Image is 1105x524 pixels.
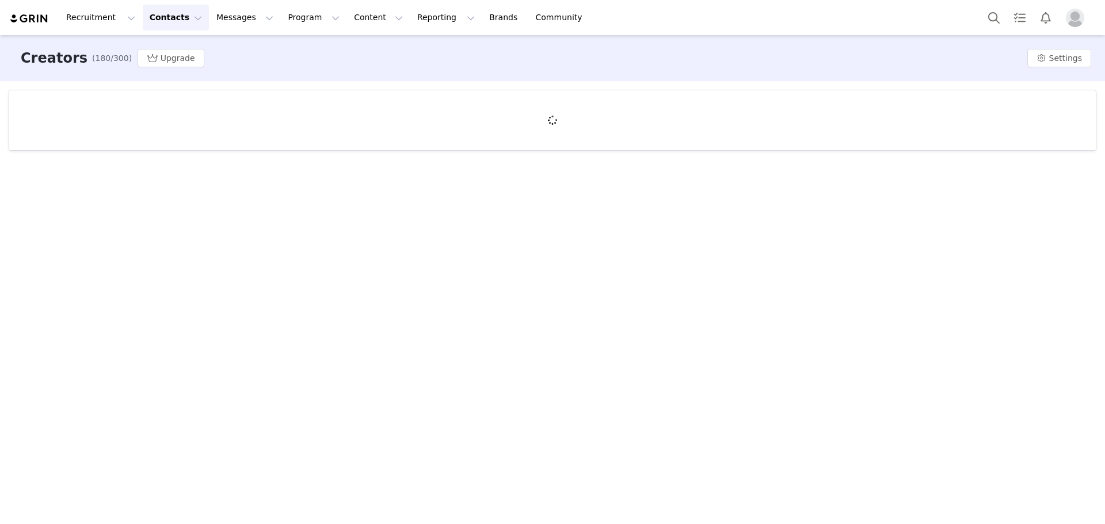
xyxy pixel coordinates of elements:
[410,5,482,30] button: Reporting
[482,5,528,30] a: Brands
[981,5,1007,30] button: Search
[1066,9,1084,27] img: placeholder-profile.jpg
[1007,5,1032,30] a: Tasks
[1033,5,1058,30] button: Notifications
[92,52,132,64] span: (180/300)
[9,13,49,24] img: grin logo
[143,5,209,30] button: Contacts
[209,5,280,30] button: Messages
[347,5,410,30] button: Content
[529,5,595,30] a: Community
[138,49,204,67] button: Upgrade
[21,48,87,68] h3: Creators
[1059,9,1096,27] button: Profile
[1027,49,1091,67] button: Settings
[281,5,346,30] button: Program
[59,5,142,30] button: Recruitment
